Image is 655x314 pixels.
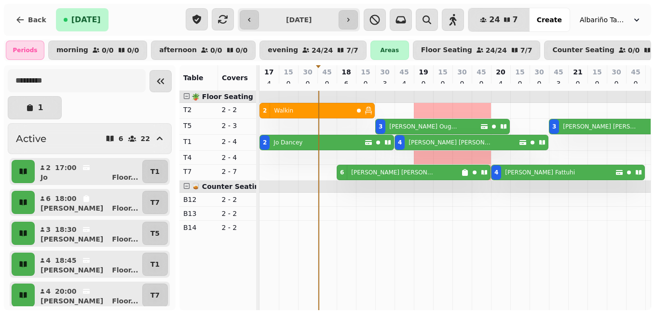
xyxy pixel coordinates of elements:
[268,46,298,54] p: evening
[222,105,253,114] p: 2 - 2
[222,74,248,82] span: Covers
[486,47,507,54] p: 24 / 24
[563,123,637,130] p: [PERSON_NAME] [PERSON_NAME]
[284,67,293,77] p: 15
[55,286,77,296] p: 20:00
[421,46,472,54] p: Floor Seating
[513,16,518,24] span: 7
[612,67,621,77] p: 30
[362,79,369,88] p: 0
[41,172,48,182] p: Jo
[183,105,214,114] p: T2
[183,195,214,204] p: B12
[361,67,370,77] p: 15
[41,234,103,244] p: [PERSON_NAME]
[592,67,601,77] p: 15
[554,67,563,77] p: 45
[632,79,640,88] p: 0
[409,139,491,146] p: [PERSON_NAME] [PERSON_NAME]
[37,191,140,214] button: 618:00[PERSON_NAME]Floor...
[222,167,253,176] p: 2 - 7
[151,41,256,60] button: afternoon0/00/0
[370,41,409,60] div: Areas
[141,135,150,142] p: 22
[37,160,140,183] button: 217:00JoFloor...
[222,137,253,146] p: 2 - 4
[6,41,44,60] div: Periods
[478,79,485,88] p: 0
[191,183,264,190] span: 🥃 Counter Seating
[381,79,389,88] p: 3
[45,225,51,234] p: 3
[191,93,253,100] span: 🪴 Floor Seating
[37,284,140,307] button: 420:00[PERSON_NAME]Floor...
[351,169,434,176] p: [PERSON_NAME] [PERSON_NAME]
[112,203,138,213] p: Floor ...
[222,223,253,232] p: 2 - 2
[497,79,505,88] p: 4
[380,67,389,77] p: 30
[573,67,582,77] p: 21
[574,79,582,88] p: 0
[183,153,214,162] p: T4
[112,296,138,306] p: Floor ...
[16,132,46,145] h2: Active
[515,67,524,77] p: 15
[55,256,77,265] p: 18:45
[56,8,109,31] button: [DATE]
[112,234,138,244] p: Floor ...
[323,79,331,88] p: 0
[38,104,43,112] p: 1
[400,79,408,88] p: 4
[55,225,77,234] p: 18:30
[535,79,543,88] p: 0
[574,11,647,29] button: Albariño Tapas
[222,121,253,130] p: 2 - 3
[580,15,628,25] span: Albariño Tapas
[420,79,427,88] p: 0
[304,79,312,88] p: 0
[45,286,51,296] p: 4
[303,67,312,77] p: 30
[142,160,168,183] button: T1
[102,47,114,54] p: 0 / 0
[150,70,172,92] button: Collapse sidebar
[438,67,447,77] p: 15
[263,107,267,114] div: 2
[142,222,168,245] button: T5
[159,46,197,54] p: afternoon
[48,41,147,60] button: morning0/00/0
[520,47,532,54] p: 7 / 7
[56,46,88,54] p: morning
[45,163,51,172] p: 2
[265,79,273,88] p: 4
[150,259,160,269] p: T1
[593,79,601,88] p: 0
[222,209,253,218] p: 2 - 2
[537,16,562,23] span: Create
[41,296,103,306] p: [PERSON_NAME]
[45,194,51,203] p: 6
[119,135,123,142] p: 6
[389,123,459,130] p: [PERSON_NAME] Ougham
[516,79,524,88] p: 0
[222,195,253,204] p: 2 - 2
[71,16,101,24] span: [DATE]
[8,8,54,31] button: Back
[183,223,214,232] p: B14
[112,265,138,275] p: Floor ...
[341,67,351,77] p: 18
[55,163,77,172] p: 17:00
[150,198,160,207] p: T7
[379,123,382,130] div: 3
[496,67,505,77] p: 20
[342,79,350,88] p: 6
[489,16,500,24] span: 24
[183,121,214,130] p: T5
[285,79,292,88] p: 0
[55,194,77,203] p: 18:00
[28,16,46,23] span: Back
[41,265,103,275] p: [PERSON_NAME]
[142,284,168,307] button: T7
[183,137,214,146] p: T1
